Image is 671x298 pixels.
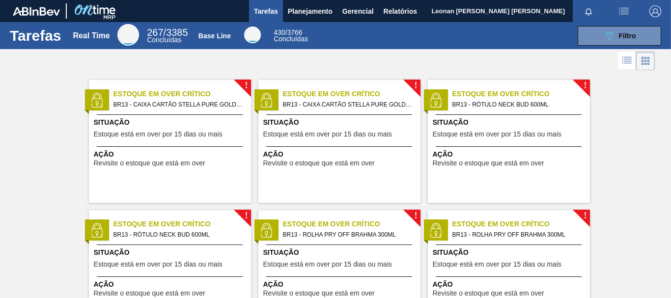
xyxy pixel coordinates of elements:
[259,93,274,108] img: status
[274,28,285,36] span: 430
[433,117,587,128] span: Situação
[117,24,139,46] div: Real Time
[263,261,392,268] span: Estoque está em over por 15 dias ou mais
[94,160,205,167] span: Revisite o estoque que está em over
[94,261,223,268] span: Estoque está em over por 15 dias ou mais
[619,32,636,40] span: Filtro
[584,212,587,219] span: !
[113,219,251,229] span: Estoque em Over Crítico
[452,89,590,99] span: Estoque em Over Crítico
[254,5,278,17] span: Tarefas
[147,27,188,38] span: / 3385
[584,82,587,89] span: !
[94,247,249,258] span: Situação
[288,5,333,17] span: Planejamento
[649,5,661,17] img: Logout
[636,52,655,70] div: Visão em Cards
[433,160,544,167] span: Revisite o estoque que está em over
[113,99,243,110] span: BR13 - CAIXA CARTÃO STELLA PURE GOLD 269ML
[283,219,420,229] span: Estoque em Over Crítico
[384,5,417,17] span: Relatórios
[13,7,60,16] img: TNhmsLtSVTkK8tSr43FrP2fwEKptu5GPRR3wAAAABJRU5ErkJggg==
[263,160,375,167] span: Revisite o estoque que está em over
[244,27,261,43] div: Base Line
[263,247,418,258] span: Situação
[283,229,413,240] span: BR13 - ROLHA PRY OFF BRAHMA 300ML
[245,82,248,89] span: !
[259,223,274,238] img: status
[428,223,443,238] img: status
[73,31,110,40] div: Real Time
[414,82,417,89] span: !
[94,117,249,128] span: Situação
[433,247,587,258] span: Situação
[433,149,587,160] span: Ação
[452,229,582,240] span: BR13 - ROLHA PRY OFF BRAHMA 300ML
[94,279,249,290] span: Ação
[433,261,561,268] span: Estoque está em over por 15 dias ou mais
[573,4,604,18] button: Notificações
[113,89,251,99] span: Estoque em Over Crítico
[452,99,582,110] span: BR13 - RÓTULO NECK BUD 600ML
[263,290,375,297] span: Revisite o estoque que está em over
[147,28,188,43] div: Real Time
[283,89,420,99] span: Estoque em Over Crítico
[428,93,443,108] img: status
[10,30,61,41] h1: Tarefas
[414,212,417,219] span: !
[618,52,636,70] div: Visão em Lista
[283,99,413,110] span: BR13 - CAIXA CARTÃO STELLA PURE GOLD 269ML
[433,279,587,290] span: Ação
[147,27,163,38] span: 267
[113,229,243,240] span: BR13 - RÓTULO NECK BUD 600ML
[263,131,392,138] span: Estoque está em over por 15 dias ou mais
[433,131,561,138] span: Estoque está em over por 15 dias ou mais
[198,32,231,40] div: Base Line
[274,29,308,42] div: Base Line
[433,290,544,297] span: Revisite o estoque que está em over
[89,223,104,238] img: status
[274,35,308,43] span: Concluídas
[94,149,249,160] span: Ação
[147,36,181,44] span: Concluídas
[263,279,418,290] span: Ação
[89,93,104,108] img: status
[263,117,418,128] span: Situação
[342,5,374,17] span: Gerencial
[452,219,590,229] span: Estoque em Over Crítico
[245,212,248,219] span: !
[618,5,630,17] img: userActions
[578,26,661,46] button: Filtro
[94,290,205,297] span: Revisite o estoque que está em over
[274,28,302,36] span: / 3766
[263,149,418,160] span: Ação
[94,131,223,138] span: Estoque está em over por 15 dias ou mais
